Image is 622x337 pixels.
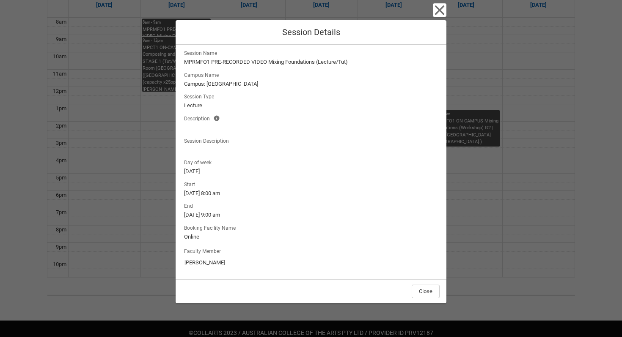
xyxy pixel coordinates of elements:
span: Campus Name [184,70,222,79]
lightning-formatted-text: Campus: [GEOGRAPHIC_DATA] [184,80,438,88]
button: Close [412,285,440,298]
span: Booking Facility Name [184,223,239,232]
span: Session Description [184,136,232,145]
lightning-formatted-text: [DATE] 9:00 am [184,211,438,219]
lightning-formatted-text: [DATE] 8:00 am [184,189,438,198]
span: End [184,201,196,210]
lightning-formatted-text: [DATE] [184,167,438,176]
span: Session Type [184,91,217,101]
lightning-formatted-text: Online [184,233,438,241]
span: Start [184,179,198,188]
span: Day of week [184,157,215,166]
button: Close [433,3,446,17]
lightning-formatted-text: MPRMFO1 PRE-RECORDED VIDEO Mixing Foundations (Lecture/Tut) [184,58,438,66]
span: Description [184,113,213,122]
span: Session Name [184,48,220,57]
span: Session Details [282,27,340,37]
label: Faculty Member [184,246,224,255]
lightning-formatted-text: Lecture [184,101,438,110]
